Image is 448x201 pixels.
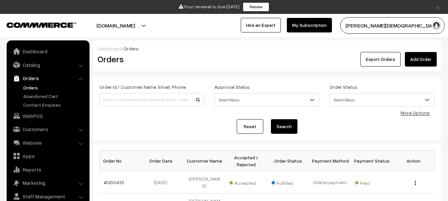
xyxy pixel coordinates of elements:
[99,93,205,106] input: Order Id / Customer Name / Customer Email / Customer Phone
[97,54,204,64] h2: Orders
[340,17,445,34] button: [PERSON_NAME][DEMOGRAPHIC_DATA]
[2,2,446,12] div: Your renewal is due [DATE]
[229,178,263,186] span: Accepted
[360,52,401,67] button: Export Orders
[142,151,183,171] th: Order Date
[7,21,65,28] a: COMMMERCE
[8,150,87,162] a: Apps
[22,84,87,91] a: Orders
[100,151,142,171] th: Order No
[237,119,263,134] a: Reset
[267,151,309,171] th: Order Status
[243,2,269,12] a: Renew
[99,83,186,90] label: Order Id / Customer Name, Email, Phone
[271,119,297,134] button: Search
[142,171,183,193] td: [DATE]
[330,93,435,106] span: Select Status
[8,137,87,149] a: Website
[8,110,87,122] a: WebPOS
[73,17,158,34] button: [DOMAIN_NAME]
[287,18,332,32] a: My Subscription
[215,83,250,90] label: Approval Status
[8,123,87,135] a: Customers
[8,45,87,57] a: Dashboard
[309,171,351,193] td: Online payment
[225,151,267,171] th: Accepted / Rejected
[415,181,416,185] img: Menu
[8,177,87,189] a: Marketing
[104,179,124,185] a: #OD0432
[272,178,305,186] span: Fulfilled
[241,18,281,32] a: Hire an Expert
[183,171,225,193] td: [PERSON_NAME]
[183,151,225,171] th: Customer Name
[215,94,319,106] span: Select Status
[8,72,87,84] a: Orders
[330,94,434,106] span: Select Status
[393,151,434,171] th: Action
[330,83,357,90] label: Order Status
[355,178,388,186] span: Paid
[405,52,437,67] a: Add Order
[97,45,437,52] div: /
[97,46,122,51] a: Dashboard
[7,23,76,27] img: COMMMERCE
[309,151,351,171] th: Payment Method
[22,93,87,100] a: Abandoned Cart
[431,21,441,30] img: user
[8,59,87,71] a: Catalog
[351,151,393,171] th: Payment Status
[8,164,87,176] a: Reports
[401,110,430,116] a: More Options
[124,46,139,51] span: Orders
[215,93,320,106] span: Select Status
[22,101,87,108] a: Contact Enquires
[433,3,442,11] a: ×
